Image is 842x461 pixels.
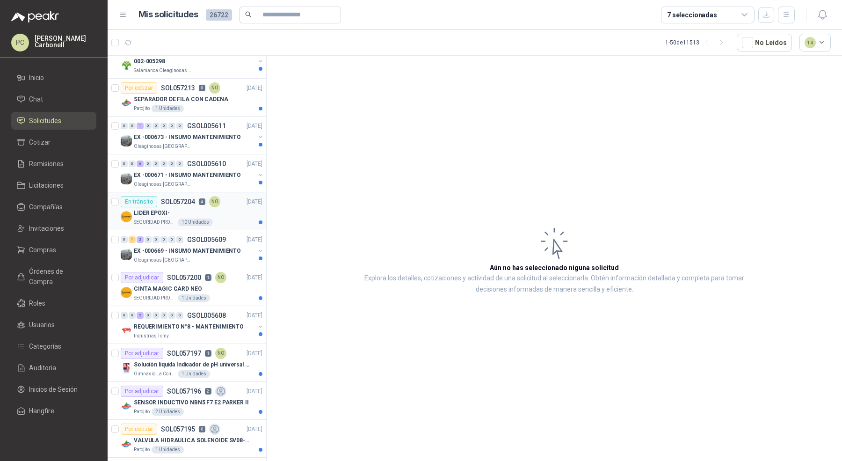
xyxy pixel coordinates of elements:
[247,198,262,206] p: [DATE]
[121,161,128,167] div: 0
[134,105,150,112] p: Patojito
[121,312,128,319] div: 0
[129,123,136,129] div: 0
[134,219,176,226] p: SEGURIDAD PROVISER LTDA
[29,159,64,169] span: Remisiones
[247,235,262,244] p: [DATE]
[168,161,175,167] div: 0
[29,180,64,190] span: Licitaciones
[199,426,205,432] p: 0
[11,316,96,334] a: Usuarios
[11,133,96,151] a: Cotizar
[11,11,59,22] img: Logo peakr
[134,398,249,407] p: SENSOR INDUCTIVO NBN5 F7 E2 PARKER II
[161,426,195,432] p: SOL057195
[121,123,128,129] div: 0
[215,272,226,283] div: NO
[29,406,54,416] span: Hangfire
[187,236,226,243] p: GSOL005609
[134,256,193,264] p: Oleaginosas [GEOGRAPHIC_DATA][PERSON_NAME]
[134,67,193,74] p: Salamanca Oleaginosas SAS
[121,135,132,146] img: Company Logo
[137,161,144,167] div: 6
[152,236,160,243] div: 0
[121,401,132,412] img: Company Logo
[134,408,150,416] p: Patojito
[11,294,96,312] a: Roles
[129,236,136,243] div: 1
[215,348,226,359] div: NO
[129,161,136,167] div: 0
[152,123,160,129] div: 0
[11,69,96,87] a: Inicio
[178,219,213,226] div: 10 Unidades
[134,436,250,445] p: VALVULA HIDRAULICA SOLENOIDE SV08-20
[121,59,132,71] img: Company Logo
[11,381,96,398] a: Inicios de Sesión
[121,82,157,94] div: Por cotizar
[187,312,226,319] p: GSOL005608
[176,236,183,243] div: 0
[35,35,96,48] p: [PERSON_NAME] Carbonell
[152,446,184,454] div: 1 Unidades
[29,73,44,83] span: Inicio
[176,123,183,129] div: 0
[178,370,210,378] div: 1 Unidades
[160,123,167,129] div: 0
[121,287,132,298] img: Company Logo
[152,312,160,319] div: 0
[134,181,193,188] p: Oleaginosas [GEOGRAPHIC_DATA][PERSON_NAME]
[29,137,51,147] span: Cotizar
[145,236,152,243] div: 0
[11,176,96,194] a: Licitaciones
[137,312,144,319] div: 2
[247,311,262,320] p: [DATE]
[108,268,266,306] a: Por adjudicarSOL0572001NO[DATE] Company LogoCINTA MAGIC CARD NEOSEGURIDAD PROVISER LTDA1 Unidades
[209,82,220,94] div: NO
[206,9,232,21] span: 26722
[29,298,45,308] span: Roles
[167,388,201,395] p: SOL057196
[121,386,163,397] div: Por adjudicar
[121,97,132,109] img: Company Logo
[160,236,167,243] div: 0
[11,263,96,291] a: Órdenes de Compra
[121,310,264,340] a: 0 0 2 0 0 0 0 0 GSOL005608[DATE] Company LogoREQUERIMIENTO N°8 - MANTENIMIENTOIndustrias Tomy
[665,35,729,50] div: 1 - 50 de 11513
[176,312,183,319] div: 0
[137,236,144,243] div: 2
[134,57,165,66] p: 002-005298
[168,312,175,319] div: 0
[245,11,252,18] span: search
[134,332,169,340] p: Industrias Tomy
[205,274,211,281] p: 1
[29,116,61,126] span: Solicitudes
[134,133,241,142] p: EX -000673 - INSUMO MANTENIMIENTO
[108,382,266,420] a: Por adjudicarSOL0571962[DATE] Company LogoSENSOR INDUCTIVO NBN5 F7 E2 PARKER IIPatojito2 Unidades
[161,198,195,205] p: SOL057204
[247,160,262,168] p: [DATE]
[29,363,56,373] span: Auditoria
[178,294,210,302] div: 1 Unidades
[134,322,244,331] p: REQUERIMIENTO N°8 - MANTENIMIENTO
[187,123,226,129] p: GSOL005611
[108,344,266,382] a: Por adjudicarSOL0571971NO[DATE] Company LogoSolución liquida Indicador de pH universal de 500ml o...
[121,348,163,359] div: Por adjudicar
[121,439,132,450] img: Company Logo
[29,266,87,287] span: Órdenes de Compra
[199,85,205,91] p: 0
[134,247,241,256] p: EX -000669 - INSUMO MANTENIMIENTO
[121,272,163,283] div: Por adjudicar
[167,274,201,281] p: SOL057200
[187,161,226,167] p: GSOL005610
[799,34,831,51] button: 14
[108,192,266,230] a: En tránsitoSOL0572044NO[DATE] Company LogoLIDER EPOXI-SEGURIDAD PROVISER LTDA10 Unidades
[737,34,792,51] button: No Leídos
[121,158,264,188] a: 0 0 6 0 0 0 0 0 GSOL005610[DATE] Company LogoEX -000671 - INSUMO MANTENIMIENTOOleaginosas [GEOGRA...
[11,155,96,173] a: Remisiones
[134,143,193,150] p: Oleaginosas [GEOGRAPHIC_DATA][PERSON_NAME]
[247,349,262,358] p: [DATE]
[29,341,61,351] span: Categorías
[11,220,96,237] a: Invitaciones
[161,85,195,91] p: SOL057213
